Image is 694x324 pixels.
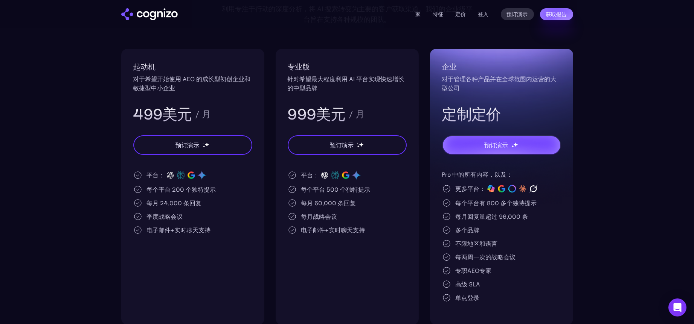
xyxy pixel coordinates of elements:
font: 更多平台： [456,185,486,192]
font: 预订演示 [175,141,199,149]
img: 星星 [511,142,512,144]
font: 专职AEO专家 [456,267,492,274]
font: 499美元 [133,105,192,124]
a: 定价 [456,11,466,18]
font: / 月 [195,109,211,120]
a: 特征 [433,11,444,18]
img: 星星 [357,145,360,148]
img: 星星 [511,145,514,148]
font: 高级 SLA [456,280,480,288]
font: 季度战略会议 [147,213,183,220]
font: 每两周一次的战略会议 [456,253,516,261]
font: 登入 [478,11,489,18]
font: 预订演示 [484,141,508,149]
font: 企业 [442,62,457,72]
font: 电子邮件+实时聊天支持 [301,226,365,234]
font: 获取报告 [546,11,567,17]
font: 定制定价 [442,105,501,124]
font: 预订演示 [330,141,354,149]
font: 专业版 [288,62,310,72]
font: 对于管理各种产品并在全球范围内运营的大型公司 [442,75,557,92]
a: 家 [416,11,421,18]
a: 预订演示星星星星星星 [288,135,407,155]
a: 登入 [478,10,489,19]
font: 单点登录 [456,294,480,301]
font: 每个平台有 800 多个独特提示 [456,199,537,207]
img: 星星 [359,142,364,147]
img: cognizo 徽标 [121,8,178,20]
img: 星星 [203,145,205,148]
img: 星星 [513,142,518,147]
a: 获取报告 [540,8,573,20]
font: 每月 60,000 条回复 [301,199,356,207]
font: 不限地区和语言 [456,240,498,247]
font: 电子邮件+实时聊天支持 [147,226,211,234]
font: Pro 中的所有内容，以及： [442,171,513,178]
font: 每月 24,000 条回复 [147,199,202,207]
font: 999美元 [288,105,346,124]
font: 平台： [301,171,319,179]
font: 起动机 [133,62,156,72]
img: 星星 [357,142,358,144]
font: 每个平台 500 个独特提示 [301,186,371,193]
font: 平台： [147,171,165,179]
font: 每月战略会议 [301,213,337,220]
a: 预订演示 [501,8,534,20]
a: 家 [121,8,178,20]
font: 每个平台 200 个独特提示 [147,186,216,193]
font: 针对希望最大程度利用 AI 平台实现快速增长的中型品牌 [288,75,405,92]
font: 多个品牌 [456,226,480,234]
font: / 月 [349,109,365,120]
a: 预订演示星星星星星星 [133,135,252,155]
font: 预订演示 [507,11,528,17]
font: 每月回复量超过 96,000 条 [456,213,528,220]
img: 星星 [203,142,204,144]
a: 预订演示星星星星星星 [442,135,561,155]
img: 星星 [204,142,209,147]
div: Open Intercom Messenger [668,298,686,316]
font: 对于希望开始使用 AEO 的成长型初创企业和敏捷型中小企业 [133,75,251,92]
